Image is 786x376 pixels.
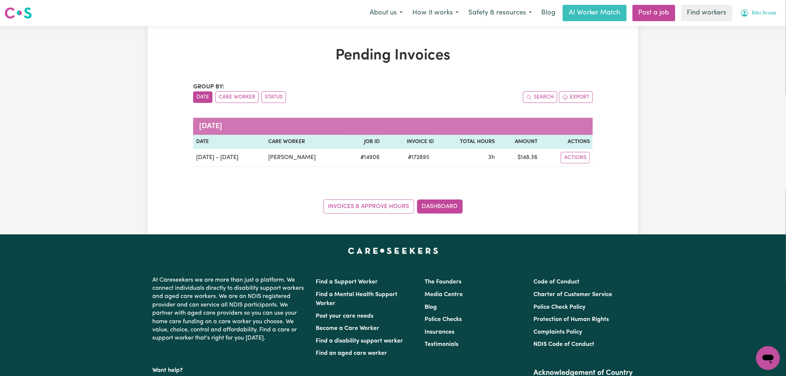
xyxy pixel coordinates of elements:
a: Code of Conduct [534,279,580,285]
a: Charter of Customer Service [534,292,613,298]
iframe: Button to launch messaging window [756,346,780,370]
a: Insurances [425,329,454,335]
td: # 14906 [345,149,383,167]
a: Find a disability support worker [316,338,403,344]
a: Find a Mental Health Support Worker [316,292,397,307]
th: Date [193,135,265,149]
a: Police Check Policy [534,304,586,310]
th: Job ID [345,135,383,149]
a: Invoices & Approve Hours [324,200,414,214]
a: Police Checks [425,317,462,322]
caption: [DATE] [193,118,593,135]
button: Search [523,91,557,103]
span: 3 hours [488,155,495,161]
button: Safety & resources [464,5,537,21]
td: [DATE] - [DATE] [193,149,265,167]
p: Want help? [152,363,307,375]
th: Total Hours [437,135,498,149]
a: Complaints Policy [534,329,582,335]
a: Find an aged care worker [316,350,387,356]
a: Careseekers logo [4,4,32,22]
th: Amount [498,135,541,149]
button: sort invoices by date [193,91,212,103]
a: Blog [425,304,437,310]
button: How it works [407,5,464,21]
a: Careseekers home page [348,248,438,254]
th: Invoice ID [383,135,437,149]
td: [PERSON_NAME] [265,149,345,167]
a: The Founders [425,279,461,285]
a: Protection of Human Rights [534,317,609,322]
span: Bibi Arosa [752,9,777,17]
button: sort invoices by paid status [262,91,286,103]
button: sort invoices by care worker [215,91,259,103]
a: Become a Care Worker [316,325,379,331]
h1: Pending Invoices [193,47,593,65]
th: Actions [541,135,593,149]
span: # 172895 [404,153,434,162]
img: Careseekers logo [4,6,32,20]
a: Post your care needs [316,313,373,319]
a: Testimonials [425,341,458,347]
p: At Careseekers we are more than just a platform. We connect individuals directly to disability su... [152,273,307,346]
a: Blog [537,5,560,21]
a: AI Worker Match [563,5,627,21]
td: $ 148.36 [498,149,541,167]
a: Dashboard [417,200,463,214]
a: Post a job [633,5,675,21]
button: Actions [561,152,590,163]
a: Find workers [681,5,733,21]
a: Media Centre [425,292,463,298]
a: NDIS Code of Conduct [534,341,595,347]
button: About us [365,5,407,21]
span: Group by: [193,84,224,90]
th: Care Worker [265,135,345,149]
button: Export [559,91,593,103]
button: My Account [735,5,782,21]
a: Find a Support Worker [316,279,378,285]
